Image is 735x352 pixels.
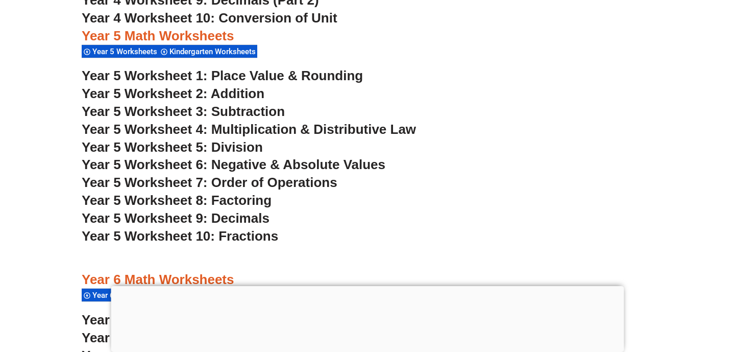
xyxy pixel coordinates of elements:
div: Kindergarten Worksheets [159,44,257,58]
a: Year 5 Worksheet 5: Division [82,139,263,155]
div: Year 5 Worksheets [82,44,159,58]
span: Kindergarten Worksheets [169,47,259,56]
div: Year 6 Worksheets [82,288,159,302]
iframe: Advertisement [111,286,624,349]
h3: Year 6 Math Worksheets [82,271,653,289]
a: Year 5 Worksheet 7: Order of Operations [82,175,337,190]
span: Year 6 Worksheets [92,291,160,300]
a: Year 4 Worksheet 10: Conversion of Unit [82,10,337,26]
a: Year 5 Worksheet 10: Fractions [82,228,278,244]
a: Year 5 Worksheet 6: Negative & Absolute Values [82,157,385,172]
a: Year 5 Worksheet 2: Addition [82,86,264,101]
a: Year 5 Worksheet 1: Place Value & Rounding [82,68,363,83]
a: Year 5 Worksheet 4: Multiplication & Distributive Law [82,122,416,137]
span: Year 6 Worksheet 2: [82,330,208,345]
a: Year 5 Worksheet 3: Subtraction [82,104,285,119]
h3: Year 5 Math Worksheets [82,28,653,45]
a: Year 5 Worksheet 8: Factoring [82,193,272,208]
span: Year 6 Worksheet 1: [82,312,208,327]
iframe: Chat Widget [560,237,735,352]
span: Year 5 Worksheets [92,47,160,56]
a: Year 6 Worksheet 2:Decimals [82,330,266,345]
a: Year 6 Worksheet 1:Measurement [82,312,293,327]
a: Year 5 Worksheet 9: Decimals [82,210,269,226]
